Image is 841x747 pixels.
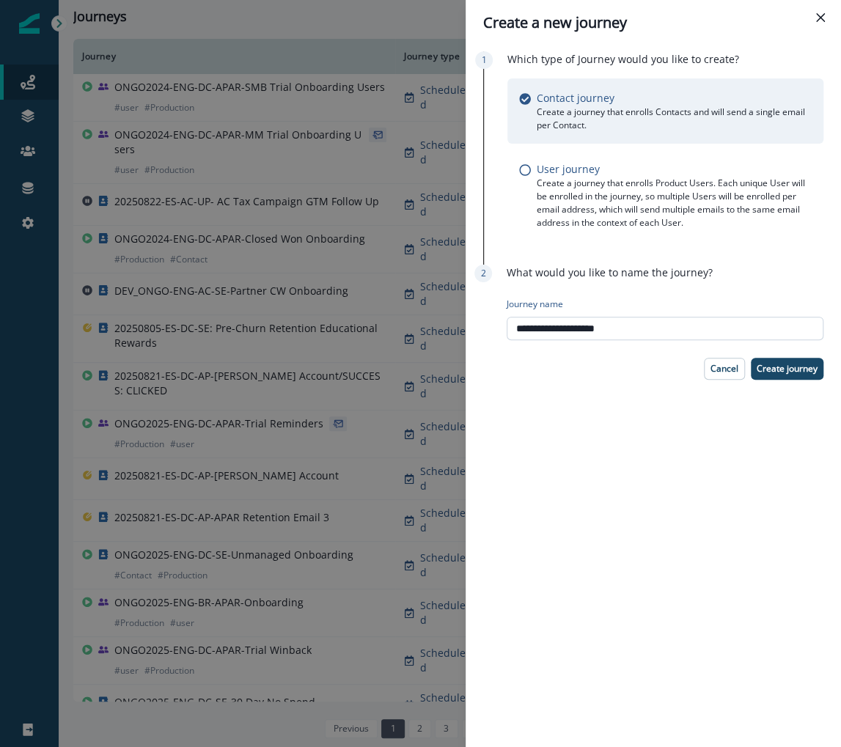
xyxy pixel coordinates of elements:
[537,106,812,132] p: Create a journey that enrolls Contacts and will send a single email per Contact.
[507,265,713,280] p: What would you like to name the journey?
[710,364,738,374] p: Cancel
[507,51,739,67] p: Which type of Journey would you like to create?
[537,90,614,106] p: Contact journey
[757,364,818,374] p: Create journey
[483,12,823,34] div: Create a new journey
[537,177,812,229] p: Create a journey that enrolls Product Users. Each unique User will be enrolled in the journey, so...
[482,54,487,67] p: 1
[481,267,486,280] p: 2
[809,6,832,29] button: Close
[704,358,745,380] button: Cancel
[507,298,563,311] p: Journey name
[751,358,823,380] button: Create journey
[537,161,600,177] p: User journey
